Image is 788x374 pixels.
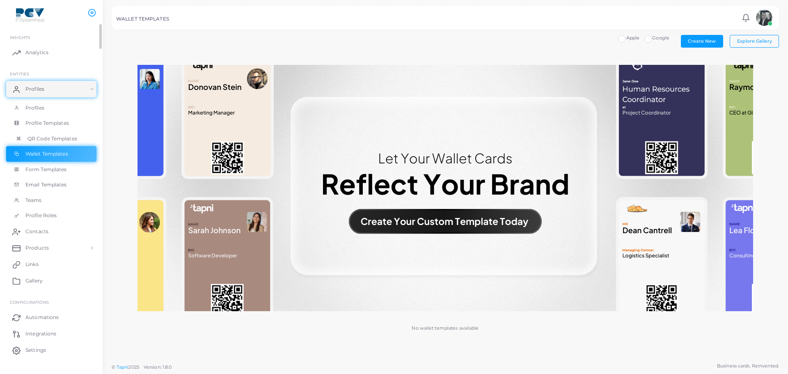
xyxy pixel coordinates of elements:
a: Email Templates [6,177,96,193]
a: Links [6,256,96,273]
a: avatar [754,9,774,26]
h5: WALLET TEMPLATES [116,16,169,22]
a: Analytics [6,44,96,61]
span: QR Code Templates [27,135,77,142]
span: Google [652,35,669,41]
span: Email Templates [25,181,67,188]
a: Settings [6,342,96,358]
span: Form Templates [25,166,67,173]
a: Teams [6,193,96,208]
span: Links [25,261,39,268]
span: Configurations [10,300,49,305]
span: Integrations [25,330,56,337]
span: Apple [626,35,640,41]
span: Products [25,244,49,252]
span: 2025 [128,364,139,371]
span: Profiles [25,85,44,93]
a: QR Code Templates [6,131,96,147]
a: Wallet Templates [6,146,96,162]
span: © [112,364,172,371]
span: Teams [25,197,42,204]
a: Form Templates [6,162,96,177]
span: Profile Roles [25,212,57,219]
span: INSIGHTS [10,35,30,40]
a: Profile Templates [6,115,96,131]
p: No wallet templates available [412,325,479,332]
img: logo [7,8,53,23]
a: Profile Roles [6,208,96,223]
span: ENTITIES [10,71,29,76]
span: Gallery [25,277,43,285]
img: No wallet templates [137,65,753,311]
a: Integrations [6,326,96,342]
span: Settings [25,346,46,354]
span: Contacts [25,228,48,235]
span: Version: 1.8.0 [144,364,172,370]
a: Gallery [6,273,96,289]
a: Products [6,240,96,256]
span: Explore Gallery [737,38,772,44]
span: Analytics [25,49,48,56]
button: Create New [681,35,723,47]
span: Wallet Templates [25,150,68,158]
span: Create New [688,38,716,44]
button: Explore Gallery [730,35,779,47]
a: Automations [6,309,96,326]
a: Contacts [6,223,96,240]
span: Automations [25,314,59,321]
a: Tapni [117,364,129,370]
a: Profiles [6,100,96,116]
span: Business cards. Reinvented. [717,363,779,369]
span: Profiles [25,104,44,112]
span: Profile Templates [25,119,69,127]
img: avatar [756,9,772,26]
a: Profiles [6,81,96,97]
